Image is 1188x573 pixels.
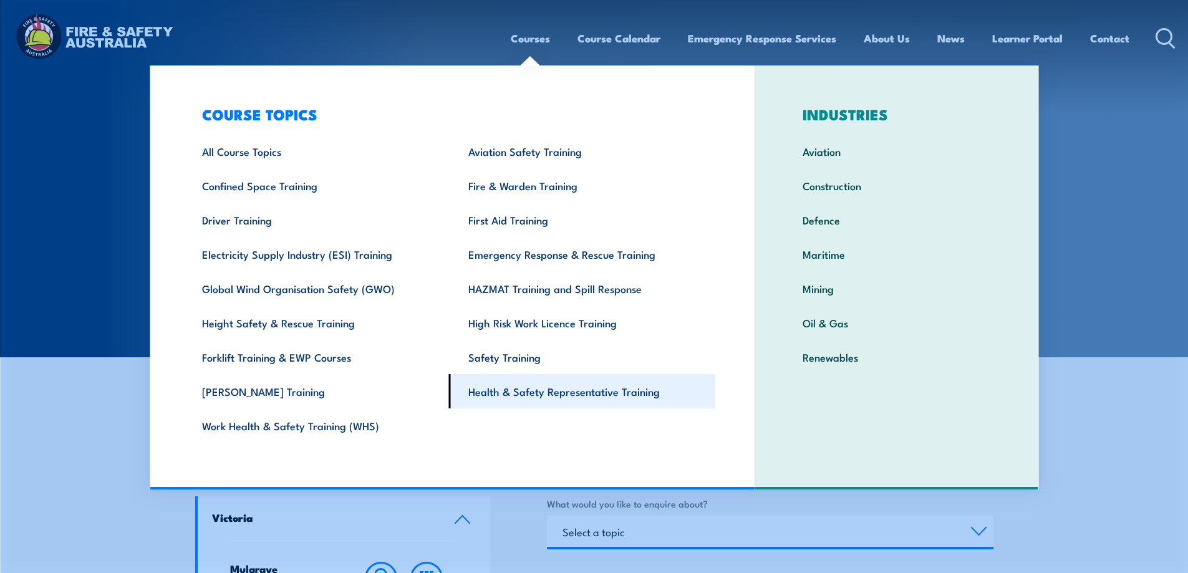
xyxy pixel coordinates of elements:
[449,203,715,237] a: First Aid Training
[783,105,1010,123] h3: INDUSTRIES
[212,511,435,524] h4: Victoria
[449,306,715,340] a: High Risk Work Licence Training
[688,22,836,55] a: Emergency Response Services
[183,134,449,168] a: All Course Topics
[183,374,449,408] a: [PERSON_NAME] Training
[449,340,715,374] a: Safety Training
[183,237,449,271] a: Electricity Supply Industry (ESI) Training
[183,105,715,123] h3: COURSE TOPICS
[783,168,1010,203] a: Construction
[449,237,715,271] a: Emergency Response & Rescue Training
[198,496,491,542] a: Victoria
[783,237,1010,271] a: Maritime
[783,340,1010,374] a: Renewables
[449,168,715,203] a: Fire & Warden Training
[449,134,715,168] a: Aviation Safety Training
[183,203,449,237] a: Driver Training
[183,168,449,203] a: Confined Space Training
[783,306,1010,340] a: Oil & Gas
[1090,22,1129,55] a: Contact
[992,22,1063,55] a: Learner Portal
[183,408,449,443] a: Work Health & Safety Training (WHS)
[577,22,660,55] a: Course Calendar
[937,22,965,55] a: News
[183,340,449,374] a: Forklift Training & EWP Courses
[449,271,715,306] a: HAZMAT Training and Spill Response
[783,134,1010,168] a: Aviation
[783,271,1010,306] a: Mining
[183,271,449,306] a: Global Wind Organisation Safety (GWO)
[864,22,910,55] a: About Us
[183,306,449,340] a: Height Safety & Rescue Training
[547,496,993,511] label: What would you like to enquire about?
[449,374,715,408] a: Health & Safety Representative Training
[783,203,1010,237] a: Defence
[511,22,550,55] a: Courses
